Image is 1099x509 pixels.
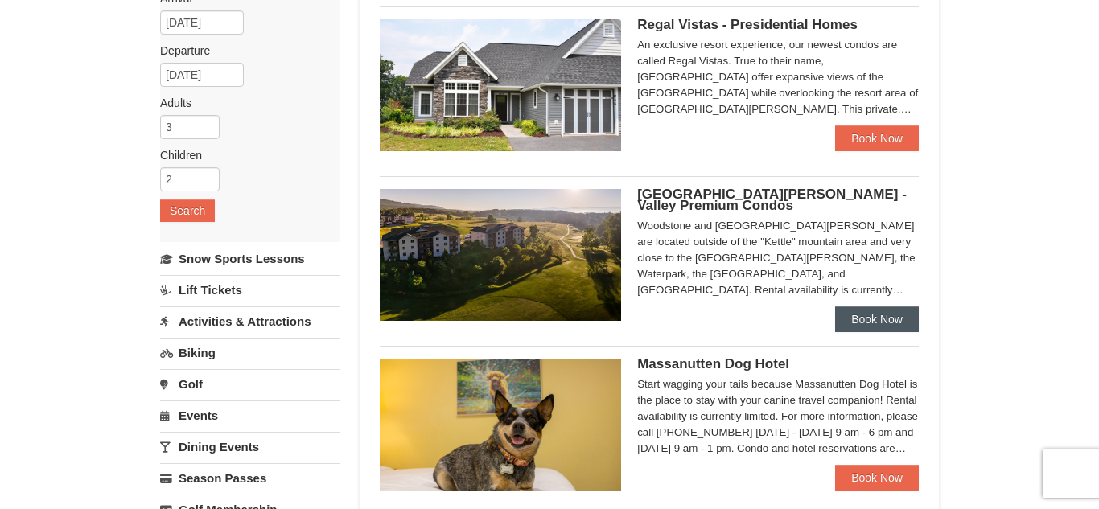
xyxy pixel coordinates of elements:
div: Start wagging your tails because Massanutten Dog Hotel is the place to stay with your canine trav... [637,376,919,457]
label: Children [160,147,327,163]
a: Golf [160,369,340,399]
a: Dining Events [160,432,340,462]
button: Search [160,199,215,222]
a: Lift Tickets [160,275,340,305]
div: Woodstone and [GEOGRAPHIC_DATA][PERSON_NAME] are located outside of the "Kettle" mountain area an... [637,218,919,298]
a: Snow Sports Lessons [160,244,340,273]
a: Book Now [835,306,919,332]
span: [GEOGRAPHIC_DATA][PERSON_NAME] - Valley Premium Condos [637,187,907,213]
a: Book Now [835,125,919,151]
img: 19218991-1-902409a9.jpg [380,19,621,151]
label: Adults [160,95,327,111]
span: Regal Vistas - Presidential Homes [637,17,858,32]
a: Book Now [835,465,919,491]
span: Massanutten Dog Hotel [637,356,789,371]
img: 19219041-4-ec11c166.jpg [380,189,621,321]
a: Biking [160,338,340,367]
label: Departure [160,43,327,59]
img: 27428181-5-81c892a3.jpg [380,359,621,491]
a: Season Passes [160,463,340,493]
a: Events [160,400,340,430]
div: An exclusive resort experience, our newest condos are called Regal Vistas. True to their name, [G... [637,37,919,117]
a: Activities & Attractions [160,306,340,336]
